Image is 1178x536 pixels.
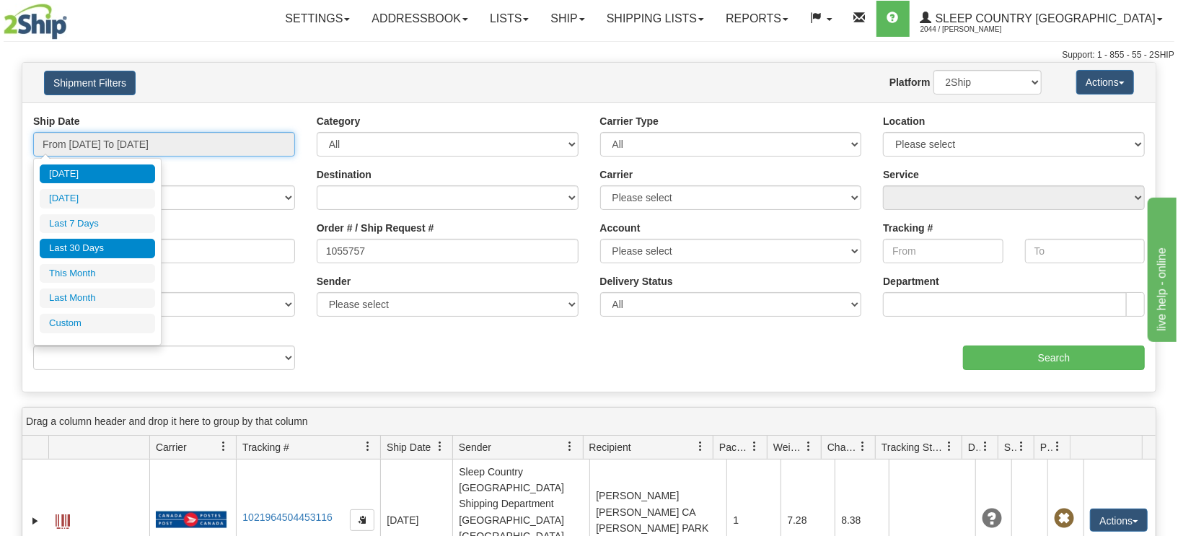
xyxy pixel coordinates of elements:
[1009,434,1034,459] a: Shipment Issues filter column settings
[827,440,858,454] span: Charge
[28,514,43,528] a: Expand
[540,1,595,37] a: Ship
[40,189,155,208] li: [DATE]
[40,264,155,284] li: This Month
[4,49,1174,61] div: Support: 1 - 855 - 55 - 2SHIP
[742,434,767,459] a: Packages filter column settings
[350,509,374,531] button: Copy to clipboard
[1145,194,1177,341] iframe: chat widget
[56,508,70,531] a: Label
[242,511,333,523] a: 1021964504453116
[242,440,289,454] span: Tracking #
[600,114,659,128] label: Carrier Type
[40,314,155,333] li: Custom
[883,239,1003,263] input: From
[40,289,155,308] li: Last Month
[558,434,583,459] a: Sender filter column settings
[211,434,236,459] a: Carrier filter column settings
[1045,434,1070,459] a: Pickup Status filter column settings
[937,434,962,459] a: Tracking Status filter column settings
[40,164,155,184] li: [DATE]
[600,167,633,182] label: Carrier
[719,440,750,454] span: Packages
[883,167,919,182] label: Service
[1076,70,1134,95] button: Actions
[1054,509,1074,529] span: Pickup Not Assigned
[33,114,80,128] label: Ship Date
[688,434,713,459] a: Recipient filter column settings
[317,167,372,182] label: Destination
[889,75,931,89] label: Platform
[589,440,631,454] span: Recipient
[274,1,361,37] a: Settings
[600,274,673,289] label: Delivery Status
[40,214,155,234] li: Last 7 Days
[22,408,1156,436] div: grid grouping header
[459,440,491,454] span: Sender
[600,221,641,235] label: Account
[910,1,1174,37] a: Sleep Country [GEOGRAPHIC_DATA] 2044 / [PERSON_NAME]
[156,511,227,529] img: 20 - Canada Post
[883,114,925,128] label: Location
[1090,509,1148,532] button: Actions
[968,440,980,454] span: Delivery Status
[479,1,540,37] a: Lists
[882,440,944,454] span: Tracking Status
[1040,440,1052,454] span: Pickup Status
[4,4,67,40] img: logo2044.jpg
[773,440,804,454] span: Weight
[361,1,479,37] a: Addressbook
[428,434,452,459] a: Ship Date filter column settings
[1004,440,1016,454] span: Shipment Issues
[850,434,875,459] a: Charge filter column settings
[796,434,821,459] a: Weight filter column settings
[1025,239,1145,263] input: To
[883,221,933,235] label: Tracking #
[920,22,1029,37] span: 2044 / [PERSON_NAME]
[883,274,939,289] label: Department
[596,1,715,37] a: Shipping lists
[317,221,434,235] label: Order # / Ship Request #
[11,9,133,26] div: live help - online
[156,440,187,454] span: Carrier
[715,1,799,37] a: Reports
[317,274,351,289] label: Sender
[387,440,431,454] span: Ship Date
[356,434,380,459] a: Tracking # filter column settings
[963,346,1145,370] input: Search
[932,12,1156,25] span: Sleep Country [GEOGRAPHIC_DATA]
[973,434,998,459] a: Delivery Status filter column settings
[44,71,136,95] button: Shipment Filters
[40,239,155,258] li: Last 30 Days
[982,509,1002,529] span: Unknown
[317,114,361,128] label: Category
